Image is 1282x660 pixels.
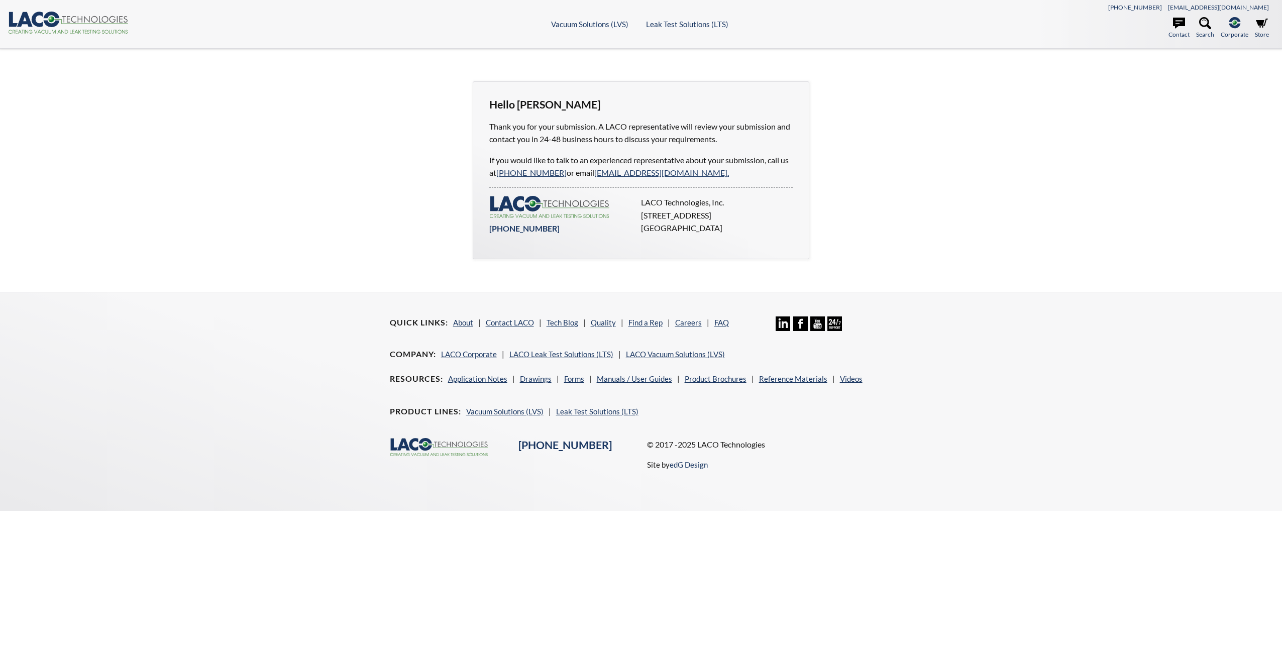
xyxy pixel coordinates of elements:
[486,318,534,327] a: Contact LACO
[547,318,578,327] a: Tech Blog
[675,318,702,327] a: Careers
[1168,4,1269,11] a: [EMAIL_ADDRESS][DOMAIN_NAME]
[646,20,728,29] a: Leak Test Solutions (LTS)
[390,317,448,328] h4: Quick Links
[466,407,544,416] a: Vacuum Solutions (LVS)
[518,438,612,452] a: [PHONE_NUMBER]
[597,374,672,383] a: Manuals / User Guides
[390,406,461,417] h4: Product Lines
[827,323,842,333] a: 24/7 Support
[390,374,443,384] h4: Resources
[489,98,793,112] h3: Hello [PERSON_NAME]
[453,318,473,327] a: About
[685,374,746,383] a: Product Brochures
[840,374,863,383] a: Videos
[1221,30,1248,39] span: Corporate
[496,168,567,177] a: [PHONE_NUMBER]
[641,196,787,235] p: LACO Technologies, Inc. [STREET_ADDRESS] [GEOGRAPHIC_DATA]
[647,459,708,471] p: Site by
[759,374,827,383] a: Reference Materials
[628,318,663,327] a: Find a Rep
[1255,17,1269,39] a: Store
[390,349,436,360] h4: Company
[489,196,610,218] img: LACO-technologies-logo-332f5733453eebdf26714ea7d5b5907d645232d7be7781e896b464cb214de0d9.svg
[448,374,507,383] a: Application Notes
[1168,17,1190,39] a: Contact
[556,407,638,416] a: Leak Test Solutions (LTS)
[594,168,729,177] a: [EMAIL_ADDRESS][DOMAIN_NAME].
[1108,4,1162,11] a: [PHONE_NUMBER]
[591,318,616,327] a: Quality
[647,438,892,451] p: © 2017 -2025 LACO Technologies
[626,350,725,359] a: LACO Vacuum Solutions (LVS)
[489,120,793,146] p: Thank you for your submission. A LACO representative will review your submission and contact you ...
[1196,17,1214,39] a: Search
[827,316,842,331] img: 24/7 Support Icon
[509,350,613,359] a: LACO Leak Test Solutions (LTS)
[489,224,560,233] a: [PHONE_NUMBER]
[551,20,628,29] a: Vacuum Solutions (LVS)
[564,374,584,383] a: Forms
[441,350,497,359] a: LACO Corporate
[714,318,729,327] a: FAQ
[520,374,552,383] a: Drawings
[489,154,793,179] p: If you would like to talk to an experienced representative about your submission, call us at or e...
[670,460,708,469] a: edG Design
